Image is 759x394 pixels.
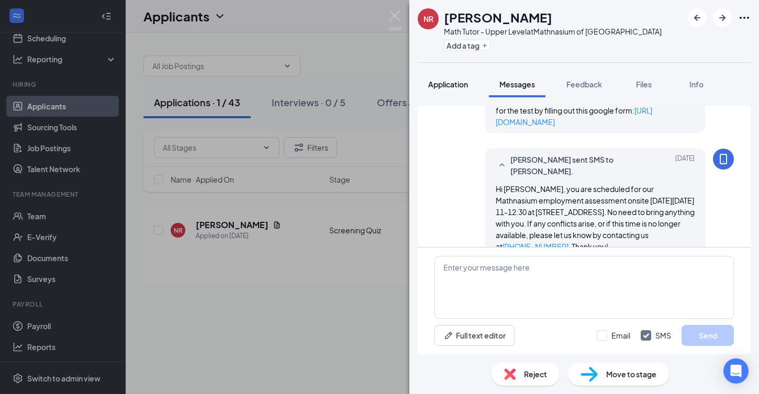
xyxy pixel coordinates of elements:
[503,242,568,251] a: [PHONE_NUMBER]
[675,154,695,177] span: [DATE]
[428,80,468,89] span: Application
[713,8,732,27] button: ArrowRight
[496,184,695,251] span: Hi [PERSON_NAME], you are scheduled for our Mathnasium employment assessment onsite [DATE][DATE] ...
[423,14,433,24] div: NR
[434,325,515,346] button: Full text editorPen
[717,153,730,165] svg: MobileSms
[524,368,547,380] span: Reject
[723,358,749,384] div: Open Intercom Messenger
[444,26,662,37] div: Math Tutor - Upper Level at Mathnasium of [GEOGRAPHIC_DATA]
[443,330,454,341] svg: Pen
[499,80,535,89] span: Messages
[444,40,490,51] button: PlusAdd a tag
[636,80,652,89] span: Files
[691,12,704,24] svg: ArrowLeftNew
[716,12,729,24] svg: ArrowRight
[482,42,488,49] svg: Plus
[688,8,707,27] button: ArrowLeftNew
[738,12,751,24] svg: Ellipses
[566,80,602,89] span: Feedback
[606,368,656,380] span: Move to stage
[444,8,552,26] h1: [PERSON_NAME]
[689,80,704,89] span: Info
[682,325,734,346] button: Send
[510,154,648,177] span: [PERSON_NAME] sent SMS to [PERSON_NAME].
[496,159,508,172] svg: SmallChevronUp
